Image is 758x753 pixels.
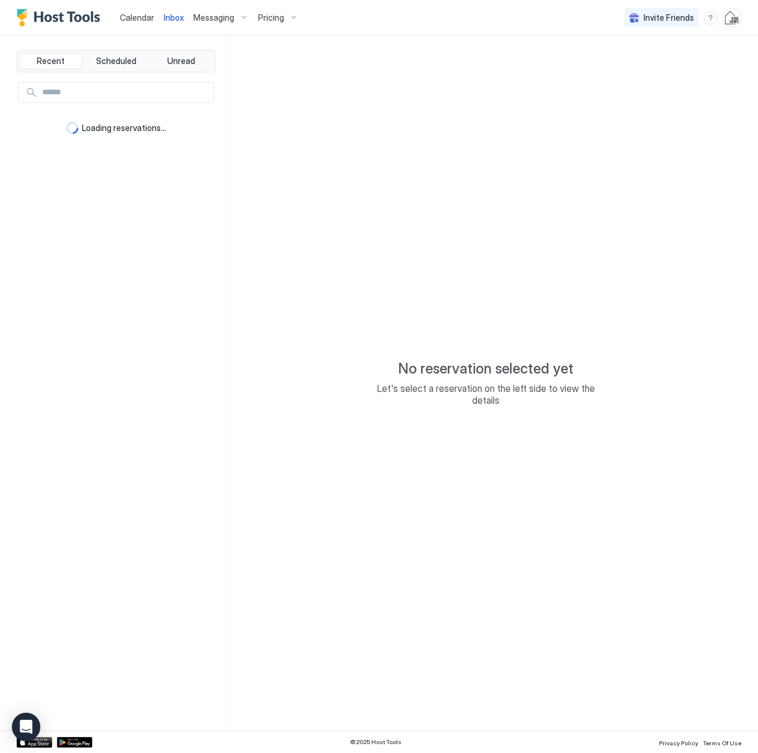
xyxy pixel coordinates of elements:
[66,122,78,134] div: loading
[659,736,698,748] a: Privacy Policy
[258,12,284,23] span: Pricing
[120,12,154,23] span: Calendar
[193,12,234,23] span: Messaging
[96,56,136,66] span: Scheduled
[37,56,65,66] span: Recent
[367,382,604,406] span: Let's select a reservation on the left side to view the details
[703,736,741,748] a: Terms Of Use
[164,12,184,23] span: Inbox
[120,11,154,24] a: Calendar
[703,11,718,25] div: menu
[722,8,741,27] div: User profile
[17,737,52,748] a: App Store
[85,53,148,69] button: Scheduled
[164,11,184,24] a: Inbox
[659,739,698,746] span: Privacy Policy
[17,9,106,27] a: Host Tools Logo
[149,53,212,69] button: Unread
[398,360,574,378] span: No reservation selected yet
[167,56,195,66] span: Unread
[703,739,741,746] span: Terms Of Use
[82,123,166,133] span: Loading reservations...
[12,713,40,741] div: Open Intercom Messenger
[20,53,82,69] button: Recent
[350,738,402,746] span: © 2025 Host Tools
[57,737,93,748] a: Google Play Store
[17,50,215,72] div: tab-group
[644,12,694,23] span: Invite Friends
[37,82,214,103] input: Input Field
